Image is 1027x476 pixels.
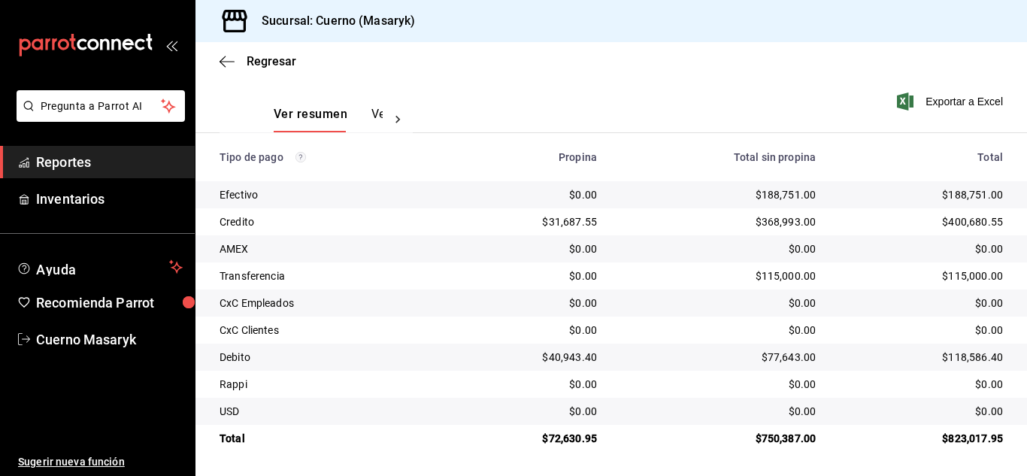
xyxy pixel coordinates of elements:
[621,151,816,163] div: Total sin propina
[459,323,597,338] div: $0.00
[621,323,816,338] div: $0.00
[459,187,597,202] div: $0.00
[220,268,435,283] div: Transferencia
[220,431,435,446] div: Total
[621,350,816,365] div: $77,643.00
[459,404,597,419] div: $0.00
[36,189,183,209] span: Inventarios
[621,187,816,202] div: $188,751.00
[274,107,347,132] button: Ver resumen
[220,296,435,311] div: CxC Empleados
[36,152,183,172] span: Reportes
[459,431,597,446] div: $72,630.95
[459,350,597,365] div: $40,943.40
[17,90,185,122] button: Pregunta a Parrot AI
[250,12,415,30] h3: Sucursal: Cuerno (Masaryk)
[840,350,1003,365] div: $118,586.40
[220,404,435,419] div: USD
[840,151,1003,163] div: Total
[274,107,383,132] div: navigation tabs
[621,241,816,256] div: $0.00
[11,109,185,125] a: Pregunta a Parrot AI
[295,152,306,162] svg: Los pagos realizados con Pay y otras terminales son montos brutos.
[840,404,1003,419] div: $0.00
[621,214,816,229] div: $368,993.00
[459,377,597,392] div: $0.00
[220,350,435,365] div: Debito
[621,404,816,419] div: $0.00
[621,296,816,311] div: $0.00
[220,241,435,256] div: AMEX
[220,54,296,68] button: Regresar
[621,431,816,446] div: $750,387.00
[840,296,1003,311] div: $0.00
[459,296,597,311] div: $0.00
[247,54,296,68] span: Regresar
[840,241,1003,256] div: $0.00
[371,107,428,132] button: Ver pagos
[220,187,435,202] div: Efectivo
[840,323,1003,338] div: $0.00
[840,268,1003,283] div: $115,000.00
[36,329,183,350] span: Cuerno Masaryk
[459,241,597,256] div: $0.00
[840,214,1003,229] div: $400,680.55
[220,151,435,163] div: Tipo de pago
[36,293,183,313] span: Recomienda Parrot
[459,151,597,163] div: Propina
[220,323,435,338] div: CxC Clientes
[459,214,597,229] div: $31,687.55
[459,268,597,283] div: $0.00
[840,431,1003,446] div: $823,017.95
[621,268,816,283] div: $115,000.00
[165,39,177,51] button: open_drawer_menu
[900,92,1003,111] button: Exportar a Excel
[36,258,163,276] span: Ayuda
[621,377,816,392] div: $0.00
[18,454,183,470] span: Sugerir nueva función
[220,214,435,229] div: Credito
[41,99,162,114] span: Pregunta a Parrot AI
[840,187,1003,202] div: $188,751.00
[840,377,1003,392] div: $0.00
[220,377,435,392] div: Rappi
